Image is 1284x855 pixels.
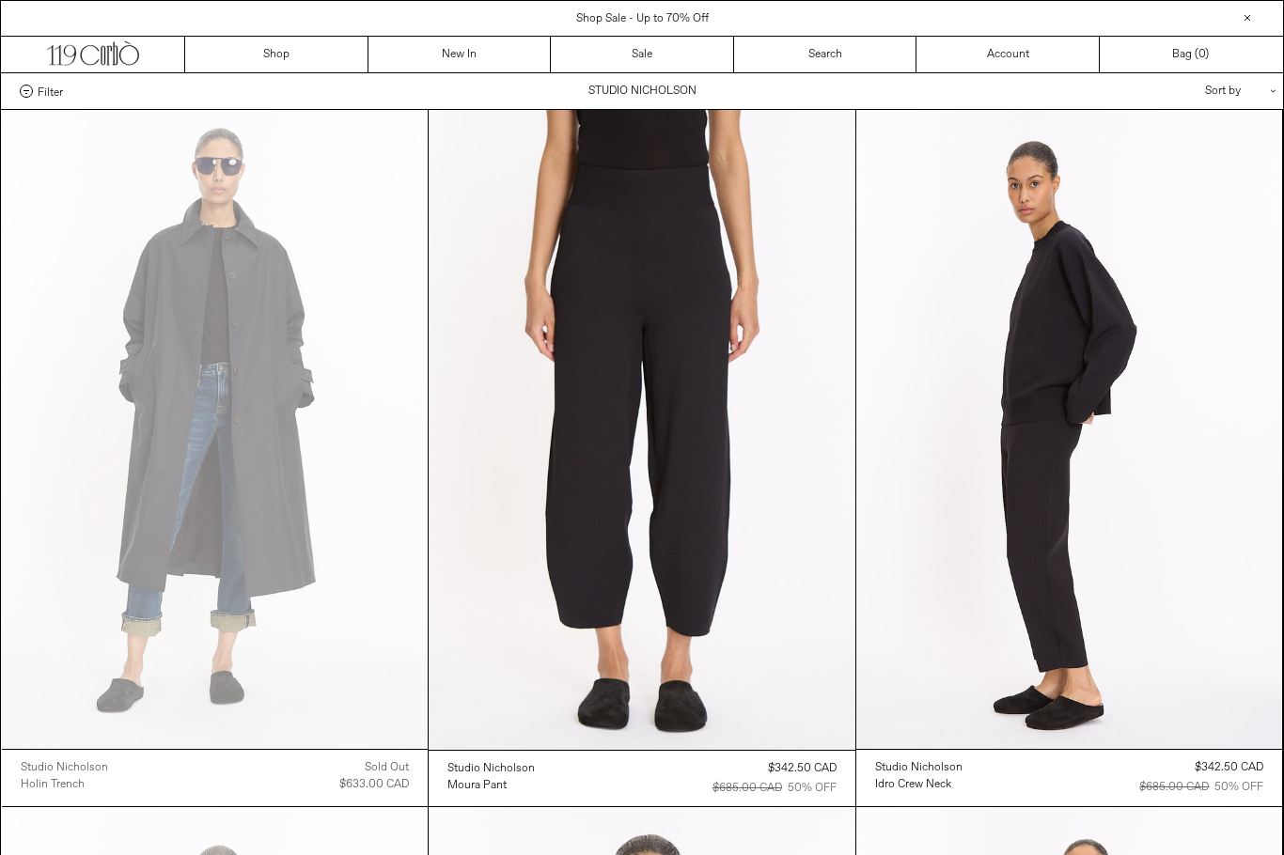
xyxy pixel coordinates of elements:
[1195,759,1263,776] div: $342.50 CAD
[368,37,552,72] a: New In
[21,777,85,793] div: Holin Trench
[185,37,368,72] a: Shop
[447,777,535,794] a: Moura Pant
[2,110,429,749] img: Studio Nicholson Holin Trench
[1139,779,1209,796] div: $685.00 CAD
[1198,47,1205,62] span: 0
[875,777,951,793] div: Idro Crew Neck
[21,760,108,776] div: Studio Nicholson
[1095,73,1264,109] div: Sort by
[576,11,709,26] a: Shop Sale - Up to 70% Off
[21,759,108,776] a: Studio Nicholson
[768,760,837,777] div: $342.50 CAD
[38,85,63,98] span: Filter
[1100,37,1283,72] a: Bag ()
[734,37,917,72] a: Search
[875,776,963,793] a: Idro Crew Neck
[1198,46,1209,63] span: )
[21,776,108,793] a: Holin Trench
[447,761,535,777] div: Studio Nicholson
[1214,779,1263,796] div: 50% OFF
[551,37,734,72] a: Sale
[712,780,782,797] div: $685.00 CAD
[788,780,837,797] div: 50% OFF
[429,110,855,750] img: Studio Nicholson Moura Pant
[875,760,963,776] div: Studio Nicholson
[447,760,535,777] a: Studio Nicholson
[339,776,409,793] div: $633.00 CAD
[365,759,409,776] div: Sold out
[916,37,1100,72] a: Account
[875,759,963,776] a: Studio Nicholson
[856,110,1283,749] img: Studio Nicholson Idro Crew Neck
[447,778,507,794] div: Moura Pant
